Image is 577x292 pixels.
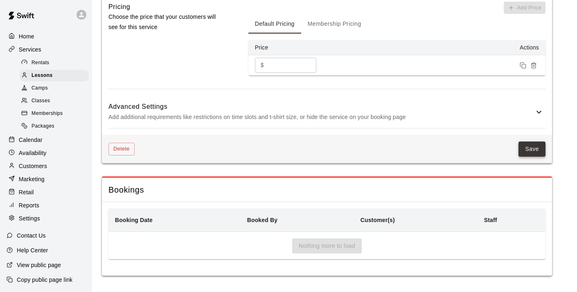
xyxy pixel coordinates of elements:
[248,40,330,55] th: Price
[32,110,63,118] span: Memberships
[32,72,53,80] span: Lessons
[7,30,86,43] a: Home
[108,12,222,32] p: Choose the price that your customers will see for this service
[19,162,47,170] p: Customers
[20,69,92,82] a: Lessons
[115,217,153,223] b: Booking Date
[7,173,86,185] a: Marketing
[261,61,264,70] p: $
[108,143,135,155] button: Delete
[20,120,92,133] a: Packages
[17,231,46,240] p: Contact Us
[518,142,545,157] button: Save
[528,60,539,71] button: Remove price
[32,84,48,92] span: Camps
[19,45,41,54] p: Services
[20,83,89,94] div: Camps
[17,261,61,269] p: View public page
[7,134,86,146] a: Calendar
[108,184,545,195] span: Bookings
[248,14,301,34] button: Default Pricing
[20,108,89,119] div: Memberships
[19,214,40,222] p: Settings
[108,2,130,12] h6: Pricing
[32,97,50,105] span: Classes
[484,217,497,223] b: Staff
[20,70,89,81] div: Lessons
[108,112,534,122] p: Add additional requirements like restrictions on time slots and t-shirt size, or hide the service...
[17,246,48,254] p: Help Center
[7,199,86,211] a: Reports
[7,43,86,56] a: Services
[20,82,92,95] a: Camps
[301,14,368,34] button: Membership Pricing
[32,122,54,130] span: Packages
[518,60,528,71] button: Duplicate price
[7,212,86,225] a: Settings
[19,188,34,196] p: Retail
[7,186,86,198] a: Retail
[108,101,534,112] h6: Advanced Settings
[20,57,89,69] div: Rentals
[20,56,92,69] a: Rentals
[19,32,34,40] p: Home
[19,149,47,157] p: Availability
[7,147,86,159] a: Availability
[20,108,92,120] a: Memberships
[17,276,72,284] p: Copy public page link
[20,95,92,108] a: Classes
[20,121,89,132] div: Packages
[247,217,277,223] b: Booked By
[19,136,43,144] p: Calendar
[7,160,86,172] a: Customers
[32,59,50,67] span: Rentals
[19,175,45,183] p: Marketing
[20,95,89,107] div: Classes
[108,96,545,128] div: Advanced SettingsAdd additional requirements like restrictions on time slots and t-shirt size, or...
[19,201,39,209] p: Reports
[361,217,395,223] b: Customer(s)
[330,40,545,55] th: Actions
